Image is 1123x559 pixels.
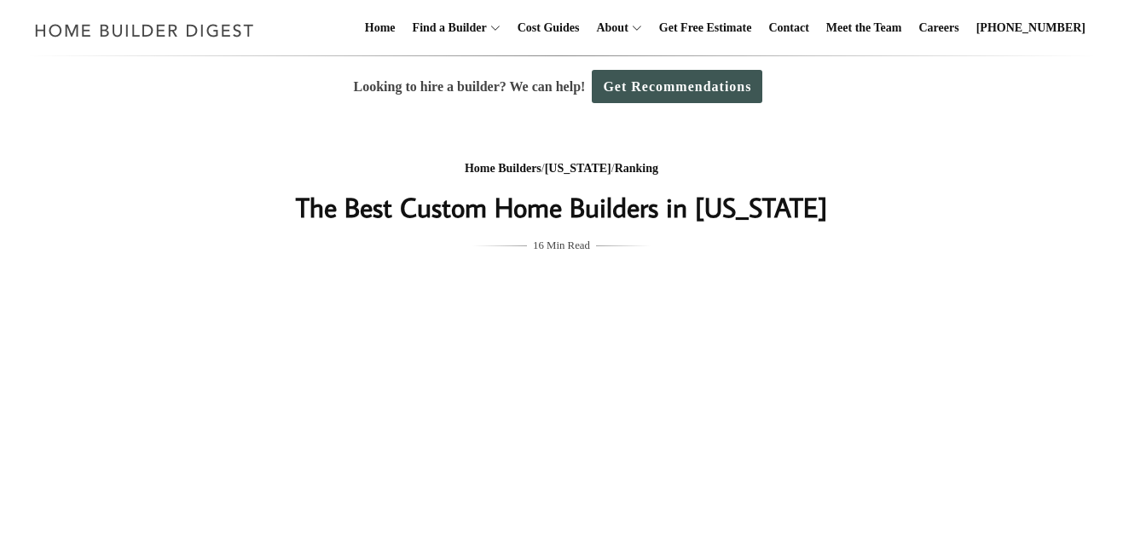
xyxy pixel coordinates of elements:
h1: The Best Custom Home Builders in [US_STATE] [222,187,902,228]
a: Home [358,1,402,55]
a: Get Free Estimate [652,1,759,55]
a: Ranking [615,162,658,175]
span: 16 Min Read [533,236,590,255]
a: Careers [912,1,966,55]
img: Home Builder Digest [27,14,262,47]
a: Meet the Team [819,1,909,55]
a: [US_STATE] [545,162,611,175]
a: [PHONE_NUMBER] [970,1,1092,55]
a: Find a Builder [406,1,487,55]
a: Cost Guides [511,1,587,55]
a: Get Recommendations [592,70,762,103]
a: Home Builders [465,162,541,175]
a: About [589,1,628,55]
div: / / [222,158,902,180]
a: Contact [761,1,815,55]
